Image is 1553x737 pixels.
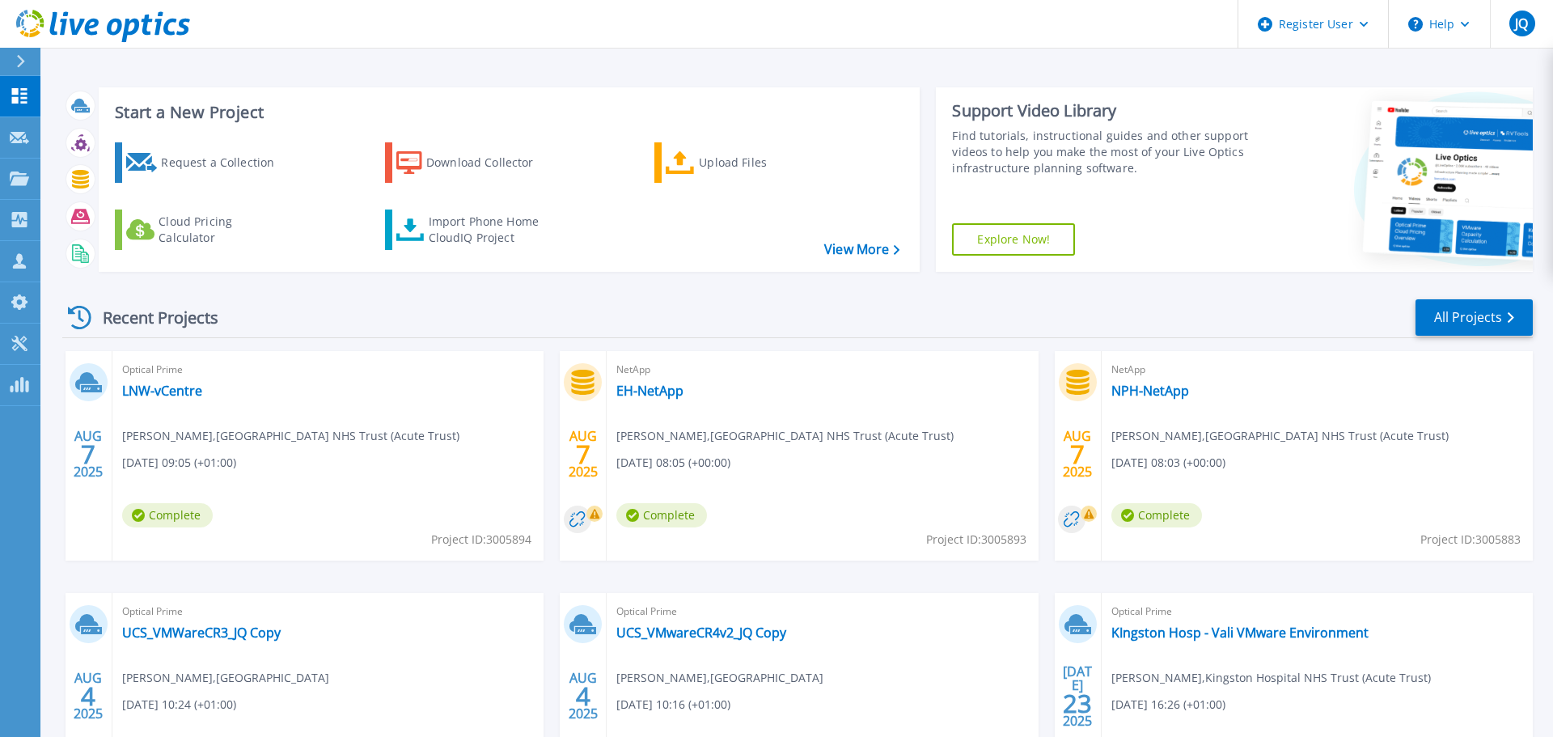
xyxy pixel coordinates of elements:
span: NetApp [616,361,1028,379]
span: [PERSON_NAME] , [GEOGRAPHIC_DATA] NHS Trust (Acute Trust) [1111,427,1449,445]
span: Optical Prime [122,361,534,379]
div: Recent Projects [62,298,240,337]
span: 4 [576,689,590,703]
span: [PERSON_NAME] , [GEOGRAPHIC_DATA] NHS Trust (Acute Trust) [122,427,459,445]
a: Cloud Pricing Calculator [115,210,295,250]
span: [DATE] 16:26 (+01:00) [1111,696,1225,714]
a: EH-NetApp [616,383,683,399]
div: AUG 2025 [568,667,599,726]
a: All Projects [1415,299,1533,336]
div: Request a Collection [161,146,290,179]
div: Support Video Library [952,100,1256,121]
span: 4 [81,689,95,703]
div: AUG 2025 [568,425,599,484]
a: Explore Now! [952,223,1075,256]
a: LNW-vCentre [122,383,202,399]
span: Optical Prime [616,603,1028,621]
span: 7 [1070,447,1085,461]
span: NetApp [1111,361,1523,379]
a: Request a Collection [115,142,295,183]
div: Download Collector [426,146,556,179]
span: Complete [1111,503,1202,527]
a: Upload Files [654,142,835,183]
span: 7 [81,447,95,461]
span: [DATE] 10:24 (+01:00) [122,696,236,714]
a: NPH-NetApp [1111,383,1189,399]
span: [DATE] 10:16 (+01:00) [616,696,730,714]
span: 7 [576,447,590,461]
span: Complete [122,503,213,527]
div: AUG 2025 [73,667,104,726]
span: [PERSON_NAME] , Kingston Hospital NHS Trust (Acute Trust) [1111,669,1431,687]
a: Download Collector [385,142,565,183]
a: View More [824,242,899,257]
span: Optical Prime [1111,603,1523,621]
span: JQ [1515,17,1528,30]
a: UCS_VMWareCR3_JQ Copy [122,625,281,641]
span: [DATE] 08:05 (+00:00) [616,454,730,472]
div: Import Phone Home CloudIQ Project [429,214,555,246]
div: Find tutorials, instructional guides and other support videos to help you make the most of your L... [952,128,1256,176]
span: Complete [616,503,707,527]
span: [DATE] 08:03 (+00:00) [1111,454,1225,472]
span: Optical Prime [122,603,534,621]
span: Project ID: 3005893 [926,531,1026,549]
span: 23 [1063,697,1092,710]
span: Project ID: 3005883 [1420,531,1521,549]
span: [DATE] 09:05 (+01:00) [122,454,236,472]
div: Upload Files [699,146,828,179]
div: AUG 2025 [73,425,104,484]
div: [DATE] 2025 [1062,667,1093,726]
h3: Start a New Project [115,104,899,121]
div: Cloud Pricing Calculator [159,214,288,246]
span: [PERSON_NAME] , [GEOGRAPHIC_DATA] NHS Trust (Acute Trust) [616,427,954,445]
a: UCS_VMwareCR4v2_JQ Copy [616,625,786,641]
span: [PERSON_NAME] , [GEOGRAPHIC_DATA] [616,669,823,687]
span: Project ID: 3005894 [431,531,531,549]
span: [PERSON_NAME] , [GEOGRAPHIC_DATA] [122,669,329,687]
div: AUG 2025 [1062,425,1093,484]
a: KIngston Hosp - Vali VMware Environment [1111,625,1369,641]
